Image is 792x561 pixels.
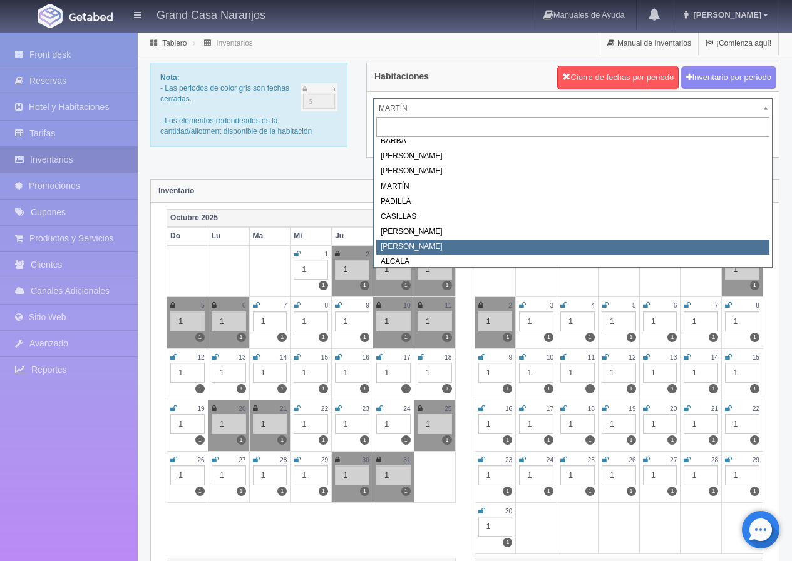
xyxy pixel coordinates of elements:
[376,210,769,225] div: CASILLAS
[376,240,769,255] div: [PERSON_NAME]
[376,225,769,240] div: [PERSON_NAME]
[376,134,769,149] div: BARBA
[376,255,769,270] div: ALCALA
[376,195,769,210] div: PADILLA
[376,179,769,195] div: MARTÍN
[376,164,769,179] div: [PERSON_NAME]
[376,149,769,164] div: [PERSON_NAME]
